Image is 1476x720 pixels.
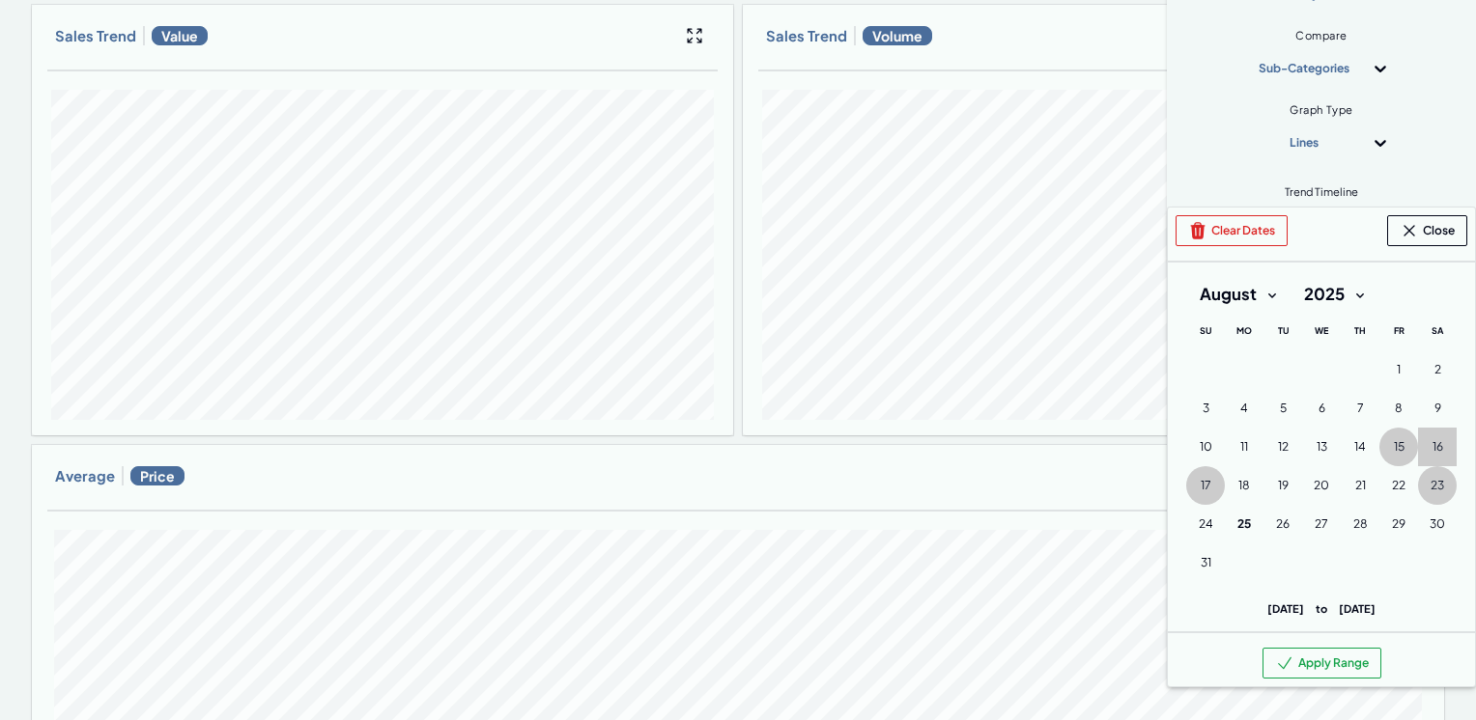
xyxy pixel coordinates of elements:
span: 15 [1394,439,1405,455]
span: 6 [1319,401,1325,416]
span: 30 [1430,516,1445,532]
button: Apply Range [1263,648,1381,678]
span: 4 [1240,401,1248,416]
span: Trend Timeline [1285,184,1358,199]
span: 1 [1397,362,1401,377]
p: [DATE] [DATE] [1186,601,1457,616]
span: 31 [1201,555,1211,570]
span: Volume [863,26,932,45]
span: 19 [1278,478,1289,493]
span: 28 [1353,516,1368,532]
span: 23 [1431,478,1444,493]
span: Su [1200,325,1211,336]
h3: Sales Trend [55,26,136,45]
span: 29 [1392,516,1405,532]
span: 5 [1280,401,1287,416]
span: 20 [1314,478,1329,493]
span: 8 [1395,401,1403,416]
span: We [1315,325,1328,336]
span: 11 [1240,439,1248,455]
span: 14 [1354,439,1366,455]
span: Tu [1278,325,1289,336]
span: Graph Type [1290,102,1353,117]
span: to [1304,601,1339,615]
span: 16 [1433,439,1443,455]
span: 24 [1199,516,1213,532]
span: 17 [1201,478,1211,493]
h3: Sales Trend [766,26,847,45]
span: Mo [1236,325,1252,336]
span: 25 [1237,516,1251,532]
button: Close [1387,215,1467,246]
span: 7 [1357,401,1364,416]
span: 27 [1315,516,1328,532]
span: 21 [1355,478,1366,493]
div: Lines [1255,127,1353,158]
h3: Average [55,466,115,485]
button: Clear Dates [1176,215,1288,246]
span: Price [130,466,184,485]
span: 10 [1200,439,1212,455]
span: 13 [1317,439,1327,455]
span: 3 [1203,401,1209,416]
span: 2 [1434,362,1441,377]
span: 12 [1278,439,1289,455]
span: 22 [1392,478,1405,493]
span: Th [1354,325,1366,336]
div: Sub-Categories [1255,53,1353,84]
span: 18 [1238,478,1250,493]
span: Fr [1394,325,1405,336]
span: Value [152,26,208,45]
span: Compare [1295,28,1348,42]
span: Sa [1432,325,1443,336]
span: 9 [1434,401,1441,416]
span: 26 [1276,516,1290,532]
